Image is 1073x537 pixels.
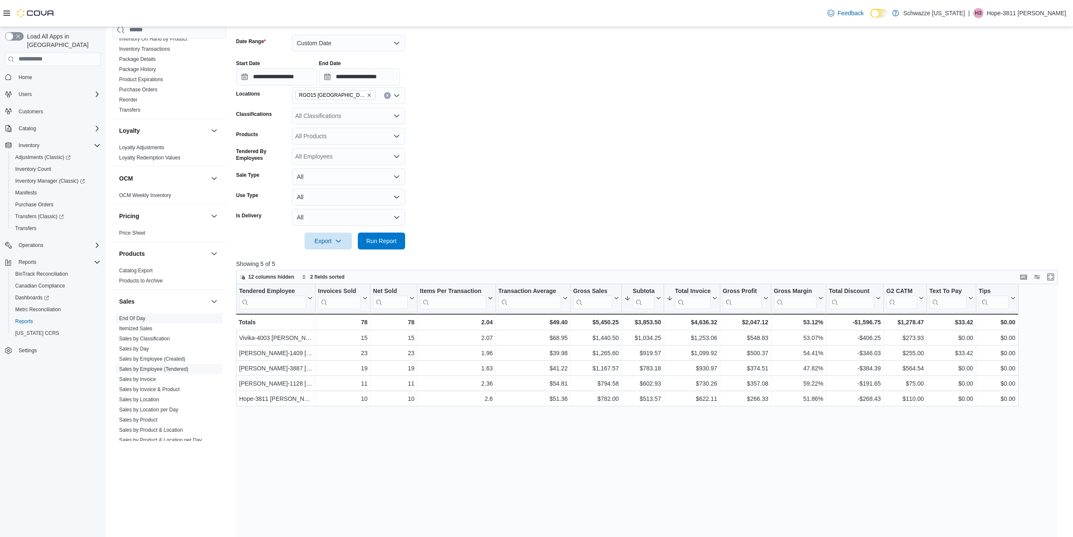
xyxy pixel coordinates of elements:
a: Sales by Invoice [119,376,156,382]
div: 15 [318,333,368,343]
span: BioTrack Reconciliation [15,271,68,277]
span: Settings [19,347,37,354]
a: Dashboards [12,293,52,303]
a: Products to Archive [119,277,163,283]
button: Manifests [8,187,104,199]
div: Loyalty [112,142,226,166]
div: $500.37 [723,348,768,358]
div: $3,853.50 [624,317,661,327]
a: Inventory Transactions [119,46,170,52]
div: [PERSON_NAME]-3887 [PERSON_NAME] [239,363,313,373]
div: [PERSON_NAME]-1409 [PERSON_NAME] [239,348,313,358]
p: Hope-3811 [PERSON_NAME] [987,8,1066,18]
span: Feedback [838,9,863,17]
button: Metrc Reconciliation [8,304,104,315]
span: BioTrack Reconciliation [12,269,101,279]
button: All [292,168,405,185]
a: Sales by Employee (Tendered) [119,366,188,372]
div: Net Sold [373,287,408,295]
div: Text To Pay [929,287,967,295]
button: G2 CATM [886,287,924,309]
div: $1,253.06 [667,333,717,343]
label: Use Type [236,192,258,199]
span: OCM Weekly Inventory [119,192,171,198]
a: Sales by Invoice & Product [119,386,180,392]
a: Dashboards [8,292,104,304]
div: $49.40 [498,317,567,327]
a: Loyalty Redemption Values [119,154,180,160]
a: Inventory Count [12,164,54,174]
button: Settings [2,344,104,356]
div: $39.98 [498,348,567,358]
span: Transfers [119,106,140,113]
button: Display options [1032,272,1042,282]
a: Customers [15,107,46,117]
div: Transaction Average [498,287,561,309]
div: G2 CATM [886,287,917,309]
div: Tendered Employee [239,287,306,295]
button: Total Discount [829,287,881,309]
a: Purchase Orders [12,200,57,210]
div: Hope-3811 Vega [973,8,983,18]
span: Customers [19,108,43,115]
span: Run Report [366,237,397,245]
div: Vivika-4003 [PERSON_NAME] [239,333,313,343]
span: Inventory Manager (Classic) [12,176,101,186]
button: Inventory Count [8,163,104,175]
div: Tips [978,287,1008,295]
button: Net Sold [373,287,414,309]
a: End Of Day [119,315,145,321]
label: End Date [319,60,341,67]
a: Itemized Sales [119,325,153,331]
div: Items Per Transaction [420,287,486,309]
div: $273.93 [886,333,924,343]
span: RGO15 [GEOGRAPHIC_DATA] [299,91,365,99]
span: Manifests [12,188,101,198]
span: Load All Apps in [GEOGRAPHIC_DATA] [24,32,101,49]
div: Total Invoiced [675,287,711,295]
button: Users [2,88,104,100]
div: $1,034.25 [624,333,661,343]
div: Total Discount [829,287,874,295]
span: 12 columns hidden [248,274,294,280]
span: Sales by Employee (Tendered) [119,365,188,372]
div: Invoices Sold [318,287,361,295]
button: Open list of options [393,112,400,119]
button: Pricing [119,211,207,220]
a: Sales by Day [119,345,149,351]
div: G2 CATM [886,287,917,295]
div: Gross Profit [723,287,762,309]
div: $0.00 [929,333,973,343]
input: Press the down key to open a popover containing a calendar. [236,68,317,85]
div: $783.18 [624,363,661,373]
div: -$346.03 [829,348,881,358]
button: Operations [2,239,104,251]
a: Product Expirations [119,76,163,82]
span: Adjustments (Classic) [12,152,101,162]
a: Metrc Reconciliation [12,304,64,315]
div: Sales [112,313,226,458]
button: Invoices Sold [318,287,368,309]
div: $548.83 [723,333,768,343]
div: $0.00 [978,333,1015,343]
p: Showing 5 of 5 [236,260,1066,268]
a: OCM Weekly Inventory [119,192,171,198]
span: Purchase Orders [119,86,158,93]
div: $0.00 [978,317,1015,327]
button: 2 fields sorted [298,272,348,282]
span: Transfers [15,225,36,232]
span: Reorder [119,96,137,103]
span: Sales by Employee (Created) [119,355,185,362]
span: Home [15,72,101,82]
button: Sales [119,297,207,305]
a: Sales by Classification [119,335,170,341]
span: Package History [119,66,156,72]
span: Reports [12,316,101,326]
button: OCM [119,174,207,182]
div: 1.96 [420,348,493,358]
img: Cova [17,9,55,17]
span: [US_STATE] CCRS [15,330,59,337]
span: Inventory On Hand by Product [119,35,187,42]
a: Loyalty Adjustments [119,144,164,150]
